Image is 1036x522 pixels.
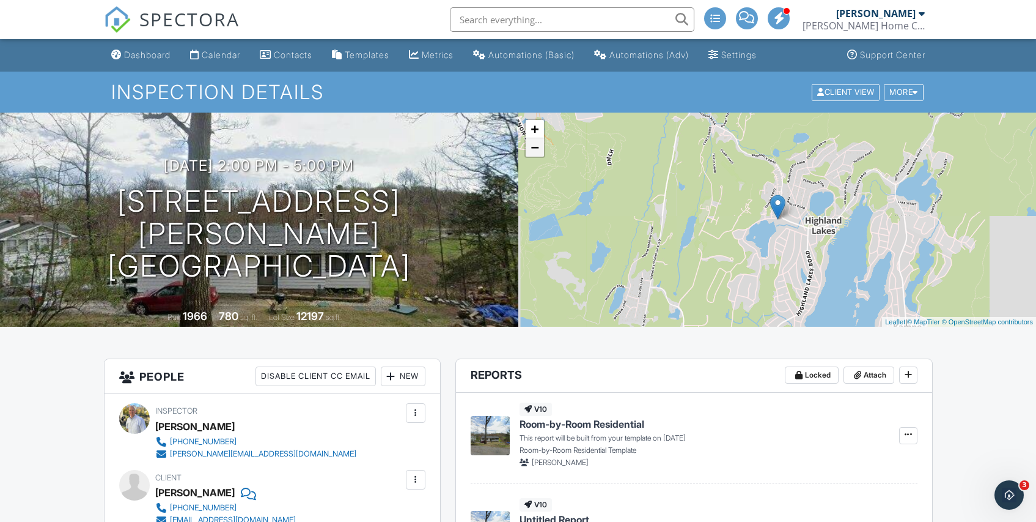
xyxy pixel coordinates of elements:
[882,317,1036,327] div: |
[269,313,295,322] span: Lot Size
[155,502,296,514] a: [PHONE_NUMBER]
[836,7,916,20] div: [PERSON_NAME]
[810,87,883,96] a: Client View
[274,50,312,60] div: Contacts
[155,436,356,448] a: [PHONE_NUMBER]
[106,44,175,67] a: Dashboard
[704,44,762,67] a: Settings
[609,50,689,60] div: Automations (Adv)
[104,6,131,33] img: The Best Home Inspection Software - Spectora
[450,7,694,32] input: Search everything...
[104,17,240,42] a: SPECTORA
[803,20,925,32] div: Merson Home Consulting
[345,50,389,60] div: Templates
[139,6,240,32] span: SPECTORA
[202,50,240,60] div: Calendar
[155,417,235,436] div: [PERSON_NAME]
[105,359,440,394] h3: People
[170,437,237,447] div: [PHONE_NUMBER]
[124,50,171,60] div: Dashboard
[721,50,757,60] div: Settings
[155,448,356,460] a: [PERSON_NAME][EMAIL_ADDRESS][DOMAIN_NAME]
[526,120,544,138] a: Zoom in
[885,318,905,326] a: Leaflet
[255,44,317,67] a: Contacts
[526,138,544,157] a: Zoom out
[381,367,425,386] div: New
[488,50,575,60] div: Automations (Basic)
[994,480,1024,510] iframe: Intercom live chat
[20,185,499,282] h1: [STREET_ADDRESS] [PERSON_NAME][GEOGRAPHIC_DATA]
[240,313,257,322] span: sq. ft.
[185,44,245,67] a: Calendar
[842,44,930,67] a: Support Center
[812,84,880,100] div: Client View
[327,44,394,67] a: Templates
[422,50,454,60] div: Metrics
[884,84,924,100] div: More
[907,318,940,326] a: © MapTiler
[183,310,207,323] div: 1966
[219,310,238,323] div: 780
[111,81,924,103] h1: Inspection Details
[942,318,1033,326] a: © OpenStreetMap contributors
[860,50,925,60] div: Support Center
[404,44,458,67] a: Metrics
[167,313,181,322] span: Built
[589,44,694,67] a: Automations (Advanced)
[296,310,324,323] div: 12197
[1019,480,1029,490] span: 3
[170,503,237,513] div: [PHONE_NUMBER]
[326,313,341,322] span: sq.ft.
[170,449,356,459] div: [PERSON_NAME][EMAIL_ADDRESS][DOMAIN_NAME]
[155,483,235,502] div: [PERSON_NAME]
[164,157,354,174] h3: [DATE] 2:00 pm - 5:00 pm
[155,473,182,482] span: Client
[155,406,197,416] span: Inspector
[468,44,579,67] a: Automations (Basic)
[255,367,376,386] div: Disable Client CC Email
